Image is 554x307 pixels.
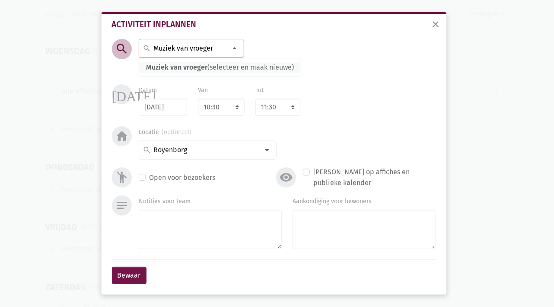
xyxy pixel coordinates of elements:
[115,129,129,143] i: home
[149,172,215,183] label: Open voor bezoekers
[293,197,372,206] label: Aankondiging voor bewoners
[146,63,207,71] span: Muziek van vroeger
[112,87,156,101] i: [DATE]
[139,86,157,95] label: Datum
[152,144,259,156] input: Royenborg
[431,19,441,29] span: close
[198,86,208,95] label: Van
[427,16,445,35] button: sluiten
[313,166,436,189] label: [PERSON_NAME] op affiches en publieke kalender
[115,42,129,56] i: search
[279,170,293,184] i: visibility
[112,21,436,29] div: Activiteit inplannen
[112,267,146,284] button: Bewaar
[139,197,191,206] label: Notities voor team
[255,86,264,95] label: Tot
[115,198,129,212] i: notes
[115,170,129,184] i: emoji_people
[139,128,191,137] label: Locatie
[139,62,301,73] span: (selecteer en maak nieuwe)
